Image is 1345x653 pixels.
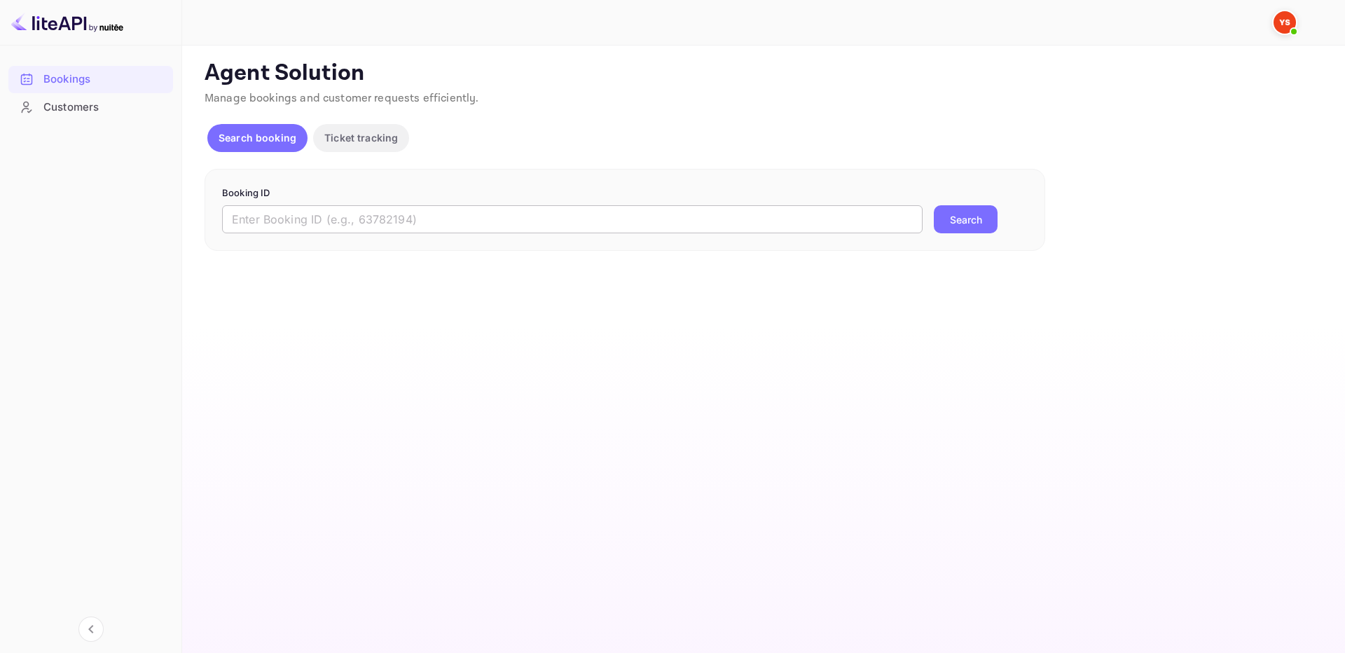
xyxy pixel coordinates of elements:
div: Bookings [8,66,173,93]
p: Booking ID [222,186,1028,200]
a: Bookings [8,66,173,92]
div: Bookings [43,71,166,88]
button: Collapse navigation [78,617,104,642]
a: Customers [8,94,173,120]
span: Manage bookings and customer requests efficiently. [205,91,479,106]
p: Agent Solution [205,60,1320,88]
div: Customers [43,99,166,116]
input: Enter Booking ID (e.g., 63782194) [222,205,923,233]
div: Customers [8,94,173,121]
img: LiteAPI logo [11,11,123,34]
p: Search booking [219,130,296,145]
img: Yandex Support [1274,11,1296,34]
button: Search [934,205,998,233]
p: Ticket tracking [324,130,398,145]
